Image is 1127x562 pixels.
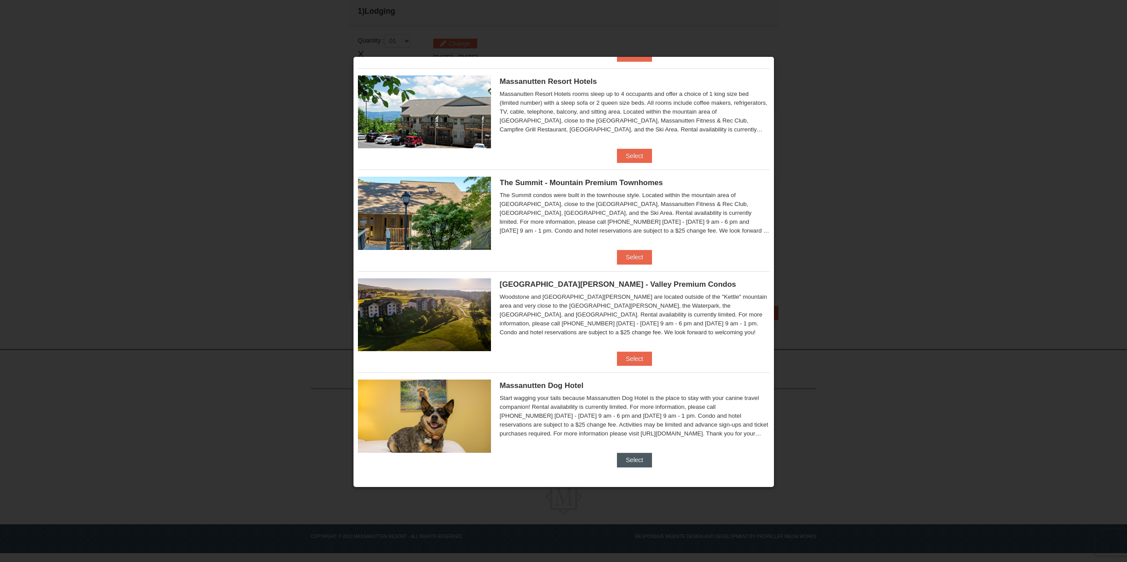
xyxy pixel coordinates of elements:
img: 27428181-5-81c892a3.jpg [358,380,491,452]
div: The Summit condos were built in the townhouse style. Located within the mountain area of [GEOGRAP... [500,191,770,235]
img: 19219034-1-0eee7e00.jpg [358,177,491,249]
span: The Summit - Mountain Premium Townhomes [500,178,663,187]
img: 19219026-1-e3b4ac8e.jpg [358,75,491,148]
div: Start wagging your tails because Massanutten Dog Hotel is the place to stay with your canine trav... [500,394,770,438]
div: Woodstone and [GEOGRAPHIC_DATA][PERSON_NAME] are located outside of the "Kettle" mountain area an... [500,293,770,337]
span: [GEOGRAPHIC_DATA][PERSON_NAME] - Valley Premium Condos [500,280,736,289]
button: Select [617,352,652,366]
div: Massanutten Resort Hotels rooms sleep up to 4 occupants and offer a choice of 1 king size bed (li... [500,90,770,134]
button: Select [617,149,652,163]
span: Massanutten Resort Hotels [500,77,597,86]
button: Select [617,250,652,264]
img: 19219041-4-ec11c166.jpg [358,278,491,351]
button: Select [617,453,652,467]
span: Massanutten Dog Hotel [500,381,584,390]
